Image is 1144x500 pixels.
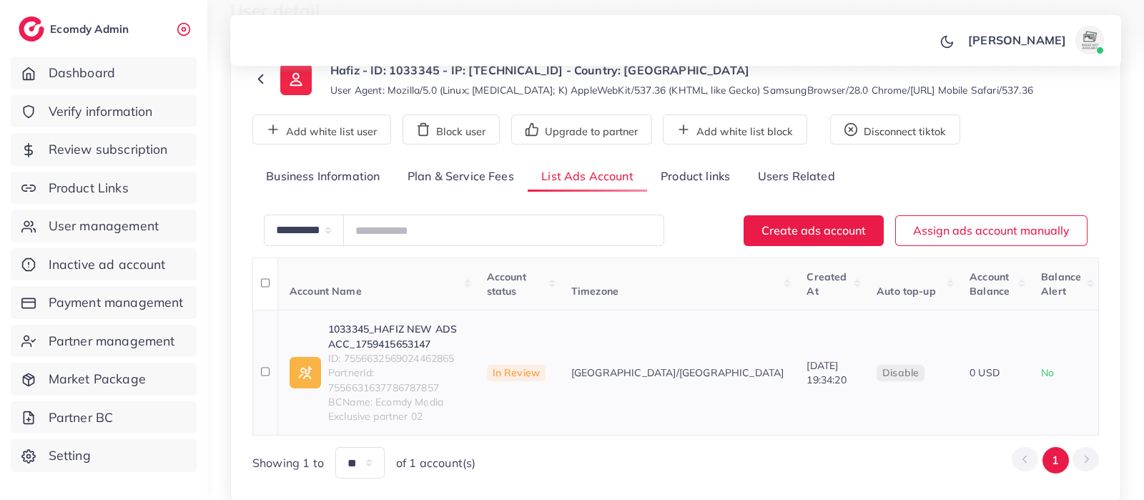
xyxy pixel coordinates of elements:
[11,57,197,89] a: Dashboard
[49,217,159,235] span: User management
[830,114,960,144] button: Disconnect tiktok
[396,455,475,471] span: of 1 account(s)
[252,162,394,192] a: Business Information
[1041,366,1054,379] span: No
[970,270,1010,298] span: Account Balance
[403,114,500,144] button: Block user
[11,286,197,319] a: Payment management
[877,285,936,298] span: Auto top-up
[394,162,528,192] a: Plan & Service Fees
[49,179,129,197] span: Product Links
[49,102,153,121] span: Verify information
[11,95,197,128] a: Verify information
[1012,447,1099,474] ul: Pagination
[11,210,197,242] a: User management
[882,366,919,379] span: disable
[49,64,115,82] span: Dashboard
[11,133,197,166] a: Review subscription
[511,114,652,144] button: Upgrade to partner
[744,215,884,246] button: Create ads account
[330,83,1033,97] small: User Agent: Mozilla/5.0 (Linux; [MEDICAL_DATA]; K) AppleWebKit/537.36 (KHTML, like Gecko) Samsung...
[290,357,321,388] img: ic-ad-info.7fc67b75.svg
[290,285,362,298] span: Account Name
[11,439,197,472] a: Setting
[49,370,146,388] span: Market Package
[11,363,197,396] a: Market Package
[252,455,324,471] span: Showing 1 to
[280,64,312,95] img: ic-user-info.36bf1079.svg
[49,255,166,274] span: Inactive ad account
[663,114,807,144] button: Add white list block
[50,22,132,36] h2: Ecomdy Admin
[11,172,197,205] a: Product Links
[11,401,197,434] a: Partner BC
[571,366,784,380] span: [GEOGRAPHIC_DATA]/[GEOGRAPHIC_DATA]
[647,162,744,192] a: Product links
[252,114,391,144] button: Add white list user
[49,293,184,312] span: Payment management
[807,270,847,298] span: Created At
[11,248,197,281] a: Inactive ad account
[807,359,846,386] span: [DATE] 19:34:20
[328,322,464,351] a: 1033345_HAFIZ NEW ADS ACC_1759415653147
[1041,270,1081,298] span: Balance Alert
[528,162,647,192] a: List Ads Account
[1042,447,1069,474] button: Go to page 1
[487,270,526,298] span: Account status
[49,446,91,465] span: Setting
[744,162,848,192] a: Users Related
[487,365,546,382] span: In Review
[571,285,618,298] span: Timezone
[19,16,44,41] img: logo
[970,366,1000,379] span: 0 USD
[960,26,1110,54] a: [PERSON_NAME]avatar
[328,366,464,395] span: PartnerId: 7556631637786787857
[328,351,464,366] span: ID: 7556632569024462865
[11,325,197,358] a: Partner management
[328,395,464,424] span: BCName: Ecomdy Media Exclusive partner 02
[19,16,132,41] a: logoEcomdy Admin
[895,215,1088,246] button: Assign ads account manually
[968,31,1066,49] p: [PERSON_NAME]
[49,140,168,159] span: Review subscription
[49,332,175,351] span: Partner management
[1075,26,1104,54] img: avatar
[49,408,114,427] span: Partner BC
